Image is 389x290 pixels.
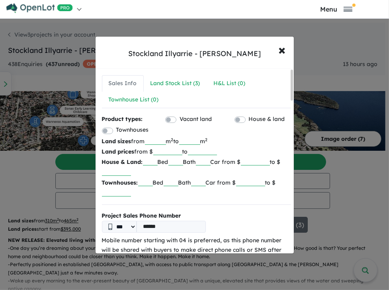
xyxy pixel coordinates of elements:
[102,158,143,165] b: House & Land:
[102,157,285,177] p: Bed Bath Car from $ to $
[6,3,73,13] img: Openlot PRO Logo White
[109,95,159,105] div: Townhouse List ( 0 )
[102,138,131,145] b: Land sizes
[102,115,143,125] b: Product types:
[180,115,212,124] label: Vacant land
[102,211,285,221] b: Project Sales Phone Number
[102,177,285,198] p: Bed Bath Car from $ to $
[102,179,138,186] b: Townhouses:
[171,137,174,142] sup: 2
[102,148,135,155] b: Land prices
[279,41,286,58] span: ×
[205,137,208,142] sup: 2
[108,224,112,230] img: Phone icon
[214,79,246,88] div: H&L List ( 0 )
[102,146,285,157] p: from $ to
[102,236,285,264] p: Mobile number starting with 04 is preferred, as this phone number will be shared with buyers to m...
[109,79,137,88] div: Sales Info
[289,5,383,13] button: Toggle navigation
[128,49,261,59] div: Stockland Illyarrie - [PERSON_NAME]
[151,79,200,88] div: Land Stock List ( 3 )
[116,125,149,135] label: Townhouses
[102,136,285,146] p: from m to m
[249,115,285,124] label: House & land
